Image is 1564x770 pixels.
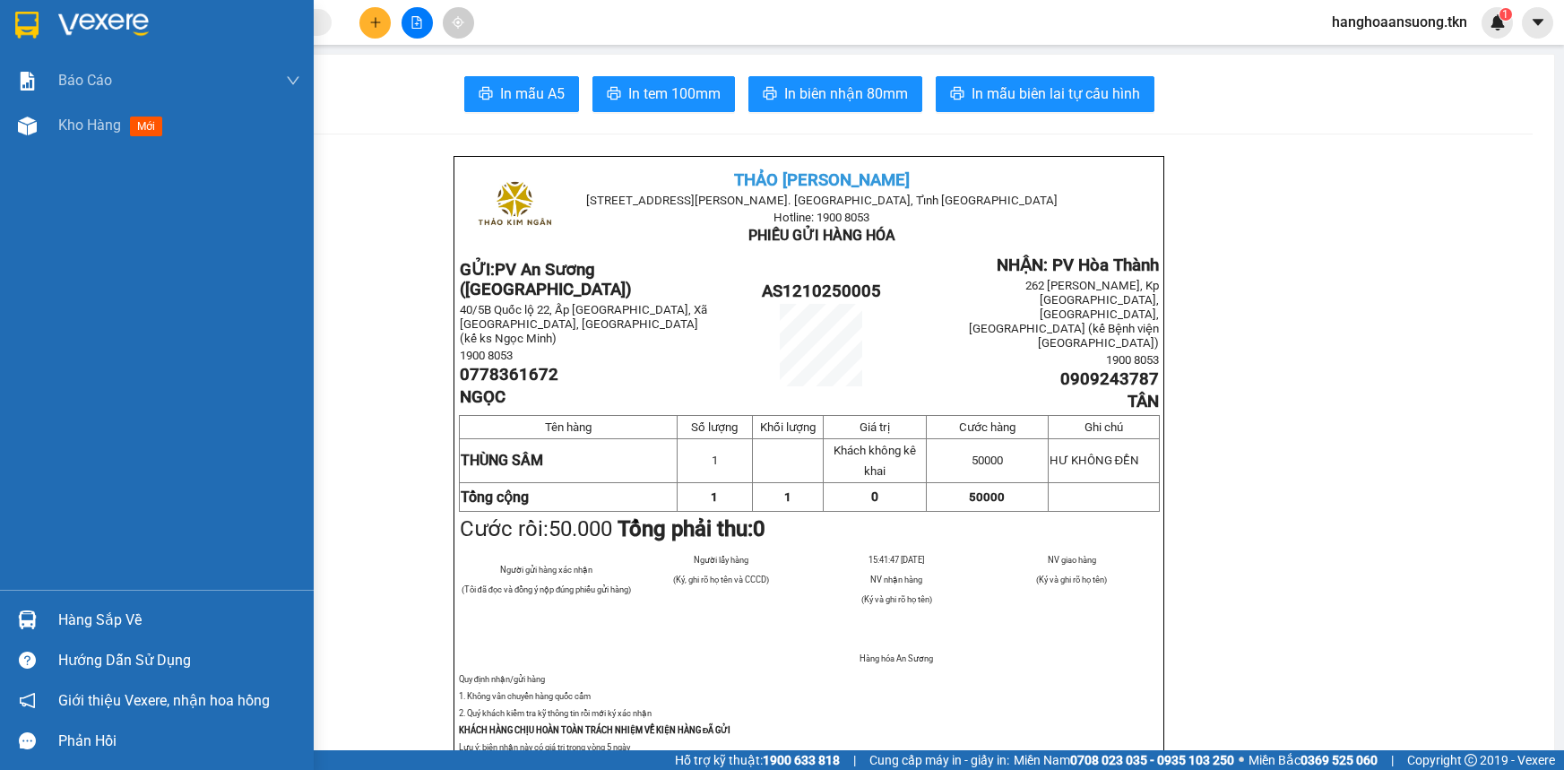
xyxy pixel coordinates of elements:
[286,74,300,88] span: down
[870,575,922,584] span: NV nhận hàng
[58,728,300,755] div: Phản hồi
[549,516,612,541] span: 50.000
[784,82,908,105] span: In biên nhận 80mm
[763,753,840,767] strong: 1900 633 818
[500,82,565,105] span: In mẫu A5
[15,12,39,39] img: logo-vxr
[1014,750,1234,770] span: Miền Nam
[711,490,718,504] span: 1
[1239,757,1244,764] span: ⚪️
[936,76,1154,112] button: printerIn mẫu biên lai tự cấu hình
[860,420,890,434] span: Giá trị
[673,575,769,584] span: (Ký, ghi rõ họ tên và CCCD)
[762,281,881,301] span: AS1210250005
[459,742,630,752] span: Lưu ý: biên nhận này có giá trị trong vòng 5 ngày
[753,516,765,541] span: 0
[500,565,592,575] span: Người gửi hàng xác nhận
[1522,7,1553,39] button: caret-down
[1300,753,1378,767] strong: 0369 525 060
[460,260,632,299] strong: GỬI:
[1048,555,1096,565] span: NV giao hàng
[462,584,632,594] span: (Tôi đã đọc và đồng ý nộp đúng phiếu gửi hàng)
[694,555,748,565] span: Người lấy hàng
[1249,750,1378,770] span: Miền Bắc
[470,162,558,251] img: logo
[58,69,112,91] span: Báo cáo
[459,674,545,684] span: Quy định nhận/gửi hàng
[19,692,36,709] span: notification
[452,16,464,29] span: aim
[675,750,840,770] span: Hỗ trợ kỹ thuật:
[861,594,932,604] span: (Ký và ghi rõ họ tên)
[19,652,36,669] span: question-circle
[1465,754,1477,766] span: copyright
[58,117,121,134] span: Kho hàng
[459,691,591,701] span: 1. Không vân chuyển hàng quốc cấm
[464,76,579,112] button: printerIn mẫu A5
[691,420,738,434] span: Số lượng
[592,76,735,112] button: printerIn tem 100mm
[1060,369,1159,389] span: 0909243787
[479,86,493,103] span: printer
[950,86,964,103] span: printer
[130,117,162,136] span: mới
[58,689,270,712] span: Giới thiệu Vexere, nhận hoa hồng
[712,454,718,467] span: 1
[18,117,37,135] img: warehouse-icon
[1036,575,1107,584] span: (Ký và ghi rõ họ tên)
[460,303,707,345] span: 40/5B Quốc lộ 22, Ấp [GEOGRAPHIC_DATA], Xã [GEOGRAPHIC_DATA], [GEOGRAPHIC_DATA] (kế ks Ngọc Minh)
[1530,14,1546,30] span: caret-down
[369,16,382,29] span: plus
[1128,392,1159,411] span: TÂN
[1499,8,1512,21] sup: 1
[1318,11,1482,33] span: hanghoaansuong.tkn
[1070,753,1234,767] strong: 0708 023 035 - 0935 103 250
[1106,353,1159,367] span: 1900 8053
[972,82,1140,105] span: In mẫu biên lai tự cấu hình
[459,725,731,735] strong: KHÁCH HÀNG CHỊU HOÀN TOÀN TRÁCH NHIỆM VỀ KIỆN HÀNG ĐÃ GỬI
[586,194,1058,207] span: [STREET_ADDRESS][PERSON_NAME]. [GEOGRAPHIC_DATA], Tỉnh [GEOGRAPHIC_DATA]
[969,279,1159,350] span: 262 [PERSON_NAME], Kp [GEOGRAPHIC_DATA], [GEOGRAPHIC_DATA], [GEOGRAPHIC_DATA] (kế Bệnh viện [GEOG...
[784,490,791,504] span: 1
[460,387,505,407] span: NGỌC
[748,227,895,244] span: PHIẾU GỬI HÀNG HÓA
[402,7,433,39] button: file-add
[461,489,529,506] strong: Tổng cộng
[18,610,37,629] img: warehouse-icon
[853,750,856,770] span: |
[869,750,1009,770] span: Cung cấp máy in - giấy in:
[871,489,878,504] span: 0
[969,490,1005,504] span: 50000
[460,365,558,385] span: 0778361672
[359,7,391,39] button: plus
[1050,454,1140,467] span: HƯ KHÔNG ĐỀN
[773,211,869,224] span: Hotline: 1900 8053
[834,444,916,478] span: Khách không kê khai
[760,420,816,434] span: Khối lượng
[1391,750,1394,770] span: |
[410,16,423,29] span: file-add
[19,732,36,749] span: message
[1490,14,1506,30] img: icon-new-feature
[443,7,474,39] button: aim
[460,260,632,299] span: PV An Sương ([GEOGRAPHIC_DATA])
[459,708,652,718] span: 2. Quý khách kiểm tra kỹ thông tin rồi mới ký xác nhận
[461,452,543,469] span: THÙNG SÂM
[58,647,300,674] div: Hướng dẫn sử dụng
[1502,8,1508,21] span: 1
[1084,420,1123,434] span: Ghi chú
[860,653,933,663] span: Hàng hóa An Sương
[58,607,300,634] div: Hàng sắp về
[763,86,777,103] span: printer
[18,72,37,91] img: solution-icon
[959,420,1015,434] span: Cước hàng
[607,86,621,103] span: printer
[460,516,765,541] span: Cước rồi:
[628,82,721,105] span: In tem 100mm
[734,170,910,190] span: THẢO [PERSON_NAME]
[618,516,765,541] strong: Tổng phải thu:
[460,349,513,362] span: 1900 8053
[997,255,1159,275] span: NHẬN: PV Hòa Thành
[748,76,922,112] button: printerIn biên nhận 80mm
[868,555,924,565] span: 15:41:47 [DATE]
